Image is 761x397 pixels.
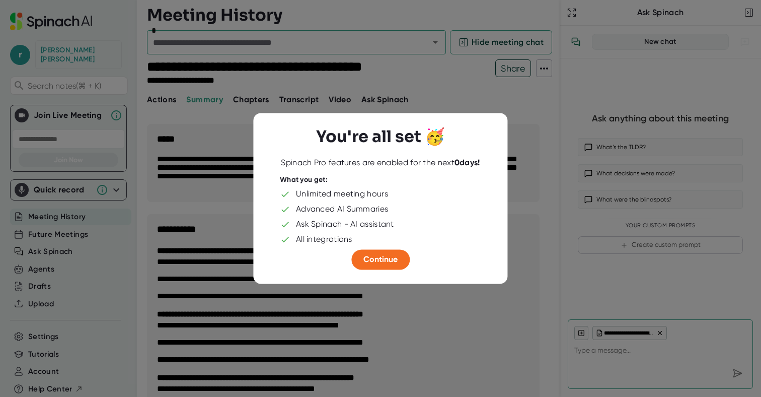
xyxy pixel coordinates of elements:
button: Continue [351,250,410,270]
div: Ask Spinach - AI assistant [296,220,394,230]
div: Unlimited meeting hours [296,189,388,200]
div: All integrations [296,235,352,245]
div: Spinach Pro features are enabled for the next [281,158,480,168]
span: Continue [363,255,398,264]
h3: You're all set 🥳 [316,127,445,146]
b: 0 days! [454,158,480,167]
div: Advanced AI Summaries [296,205,388,215]
div: What you get: [280,175,328,184]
